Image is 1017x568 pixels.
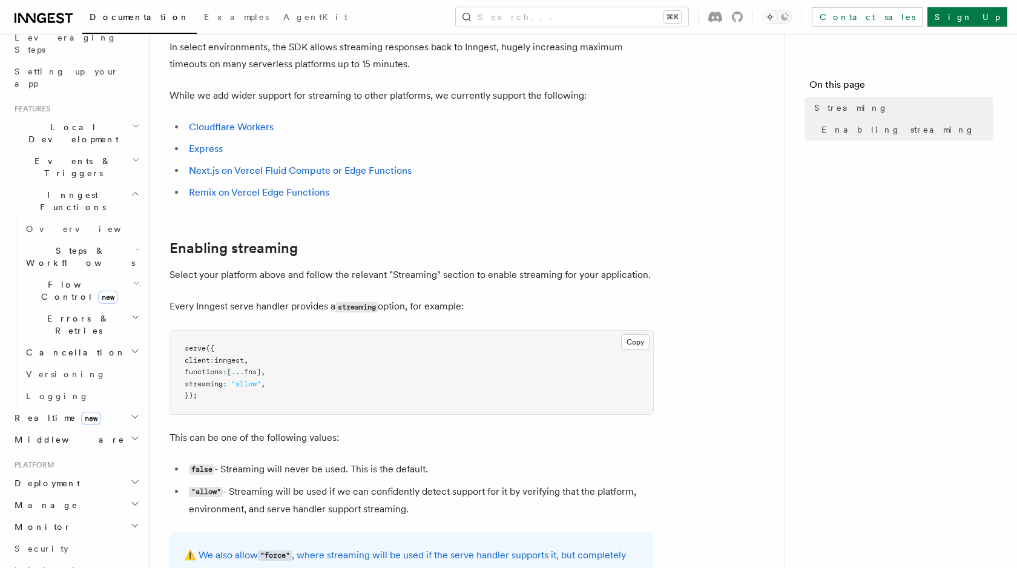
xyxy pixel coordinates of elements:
[231,368,244,376] span: ...
[10,116,142,150] button: Local Development
[26,224,151,234] span: Overview
[664,11,681,23] kbd: ⌘K
[456,7,688,27] button: Search...⌘K
[10,499,78,511] span: Manage
[169,87,654,104] p: While we add wider support for streaming to other platforms, we currently support the following:
[185,380,223,388] span: streaming
[227,368,231,376] span: [
[185,391,197,400] span: });
[10,407,142,429] button: Realtimenew
[169,266,654,283] p: Select your platform above and follow the relevant "Streaming" section to enable streaming for yo...
[244,356,248,365] span: ,
[276,4,355,33] a: AgentKit
[214,356,244,365] span: inngest
[169,240,298,257] a: Enabling streaming
[223,380,227,388] span: :
[204,12,269,22] span: Examples
[244,368,261,376] span: fns]
[283,12,347,22] span: AgentKit
[10,218,142,407] div: Inngest Functions
[21,312,131,337] span: Errors & Retries
[10,477,80,489] span: Deployment
[15,544,68,553] span: Security
[10,121,132,145] span: Local Development
[21,218,142,240] a: Overview
[21,346,126,358] span: Cancellation
[189,187,329,198] a: Remix on Vercel Edge Functions
[26,391,89,401] span: Logging
[189,121,274,133] a: Cloudflare Workers
[10,150,142,184] button: Events & Triggers
[21,385,142,407] a: Logging
[763,10,792,24] button: Toggle dark mode
[21,245,135,269] span: Steps & Workflows
[189,464,214,475] code: false
[10,516,142,538] button: Monitor
[189,143,223,154] a: Express
[185,356,210,365] span: client
[812,7,923,27] a: Contact sales
[10,155,132,179] span: Events & Triggers
[90,12,189,22] span: Documentation
[10,104,50,114] span: Features
[817,119,993,140] a: Enabling streaming
[185,368,223,376] span: functions
[258,550,292,561] code: "force"
[82,4,197,34] a: Documentation
[21,279,133,303] span: Flow Control
[21,342,142,363] button: Cancellation
[10,434,125,446] span: Middleware
[81,412,101,425] span: new
[231,380,261,388] span: "allow"
[197,4,276,33] a: Examples
[185,344,206,352] span: serve
[10,27,142,61] a: Leveraging Steps
[206,344,214,352] span: ({
[821,124,975,136] span: Enabling streaming
[210,356,214,365] span: :
[10,61,142,94] a: Setting up your app
[261,380,265,388] span: ,
[10,429,142,451] button: Middleware
[189,165,412,176] a: Next.js on Vercel Fluid Compute or Edge Functions
[21,308,142,342] button: Errors & Retries
[185,461,654,478] li: - Streaming will never be used. This is the default.
[169,298,654,315] p: Every Inngest serve handler provides a option, for example:
[809,78,993,97] h4: On this page
[10,184,142,218] button: Inngest Functions
[15,67,119,88] span: Setting up your app
[10,472,142,494] button: Deployment
[10,460,54,470] span: Platform
[185,483,654,518] li: - Streaming will be used if we can confidently detect support for it by verifying that the platfo...
[26,369,106,379] span: Versioning
[261,368,265,376] span: ,
[335,302,378,312] code: streaming
[98,291,118,304] span: new
[814,102,888,114] span: Streaming
[10,412,101,424] span: Realtime
[10,189,131,213] span: Inngest Functions
[223,368,227,376] span: :
[10,538,142,560] a: Security
[21,274,142,308] button: Flow Controlnew
[10,521,71,533] span: Monitor
[927,7,1007,27] a: Sign Up
[809,97,993,119] a: Streaming
[21,363,142,385] a: Versioning
[10,494,142,516] button: Manage
[169,429,654,446] p: This can be one of the following values:
[189,487,223,497] code: "allow"
[621,334,650,350] button: Copy
[21,240,142,274] button: Steps & Workflows
[169,39,654,73] p: In select environments, the SDK allows streaming responses back to Inngest, hugely increasing max...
